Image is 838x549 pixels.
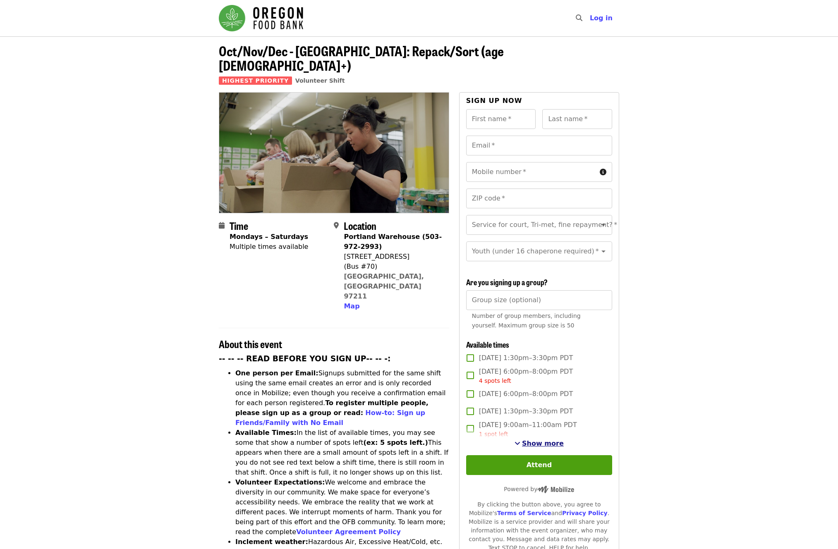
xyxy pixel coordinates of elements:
a: How-to: Sign up Friends/Family with No Email [235,409,425,427]
img: Oct/Nov/Dec - Portland: Repack/Sort (age 8+) organized by Oregon Food Bank [219,93,449,212]
div: Multiple times available [230,242,308,252]
li: Signups submitted for the same shift using the same email creates an error and is only recorded o... [235,368,449,428]
button: See more timeslots [515,439,564,449]
strong: One person per Email: [235,369,318,377]
a: Volunteer Agreement Policy [296,528,401,536]
li: We welcome and embrace the diversity in our community. We make space for everyone’s accessibility... [235,477,449,537]
button: Open [598,219,609,231]
input: Search [587,8,594,28]
span: Map [344,302,359,310]
input: Last name [542,109,612,129]
strong: Portland Warehouse (503-972-2993) [344,233,442,251]
div: [STREET_ADDRESS] [344,252,442,262]
img: Powered by Mobilize [537,486,574,493]
button: Log in [583,10,619,26]
span: [DATE] 9:00am–11:00am PDT [479,420,577,439]
button: Map [344,301,359,311]
input: Email [466,136,612,155]
span: Show more [522,439,564,447]
i: map-marker-alt icon [334,222,339,229]
button: Open [598,246,609,257]
span: [DATE] 6:00pm–8:00pm PDT [479,367,573,385]
strong: Inclement weather: [235,538,308,546]
span: Number of group members, including yourself. Maximum group size is 50 [472,313,581,329]
a: [GEOGRAPHIC_DATA], [GEOGRAPHIC_DATA] 97211 [344,272,424,300]
strong: To register multiple people, please sign up as a group or read: [235,399,429,417]
a: Terms of Service [497,510,551,516]
a: Privacy Policy [562,510,608,516]
span: About this event [219,337,282,351]
span: 4 spots left [479,377,511,384]
span: Available times [466,339,509,350]
span: Location [344,218,376,233]
span: [DATE] 1:30pm–3:30pm PDT [479,353,573,363]
span: Powered by [504,486,574,492]
input: [object Object] [466,290,612,310]
i: circle-info icon [600,168,606,176]
span: Sign up now [466,97,522,105]
span: Log in [590,14,613,22]
input: ZIP code [466,189,612,208]
button: Attend [466,455,612,475]
strong: Available Times: [235,429,297,437]
input: Mobile number [466,162,596,182]
strong: Volunteer Expectations: [235,478,325,486]
span: Are you signing up a group? [466,277,548,287]
div: (Bus #70) [344,262,442,272]
input: First name [466,109,536,129]
span: Highest Priority [219,76,292,85]
span: [DATE] 6:00pm–8:00pm PDT [479,389,573,399]
img: Oregon Food Bank - Home [219,5,303,31]
span: Oct/Nov/Dec - [GEOGRAPHIC_DATA]: Repack/Sort (age [DEMOGRAPHIC_DATA]+) [219,41,504,75]
li: In the list of available times, you may see some that show a number of spots left This appears wh... [235,428,449,477]
strong: Mondays – Saturdays [230,233,308,241]
span: 1 spot left [479,431,508,437]
a: Volunteer Shift [295,77,345,84]
strong: (ex: 5 spots left.) [363,439,428,446]
strong: -- -- -- READ BEFORE YOU SIGN UP-- -- -: [219,354,391,363]
span: [DATE] 1:30pm–3:30pm PDT [479,406,573,416]
i: search icon [576,14,582,22]
i: calendar icon [219,222,225,229]
span: Time [230,218,248,233]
